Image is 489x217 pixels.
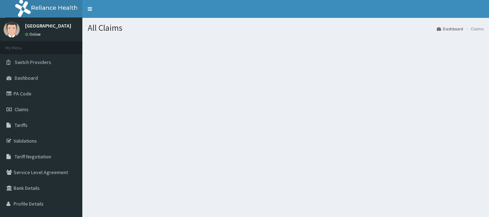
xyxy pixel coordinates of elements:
[88,23,484,33] h1: All Claims
[15,59,51,65] span: Switch Providers
[15,75,38,81] span: Dashboard
[15,106,29,113] span: Claims
[15,122,28,128] span: Tariffs
[15,153,51,160] span: Tariff Negotiation
[25,23,71,28] p: [GEOGRAPHIC_DATA]
[25,32,42,37] a: Online
[464,26,484,32] li: Claims
[4,21,20,38] img: User Image
[437,26,463,32] a: Dashboard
